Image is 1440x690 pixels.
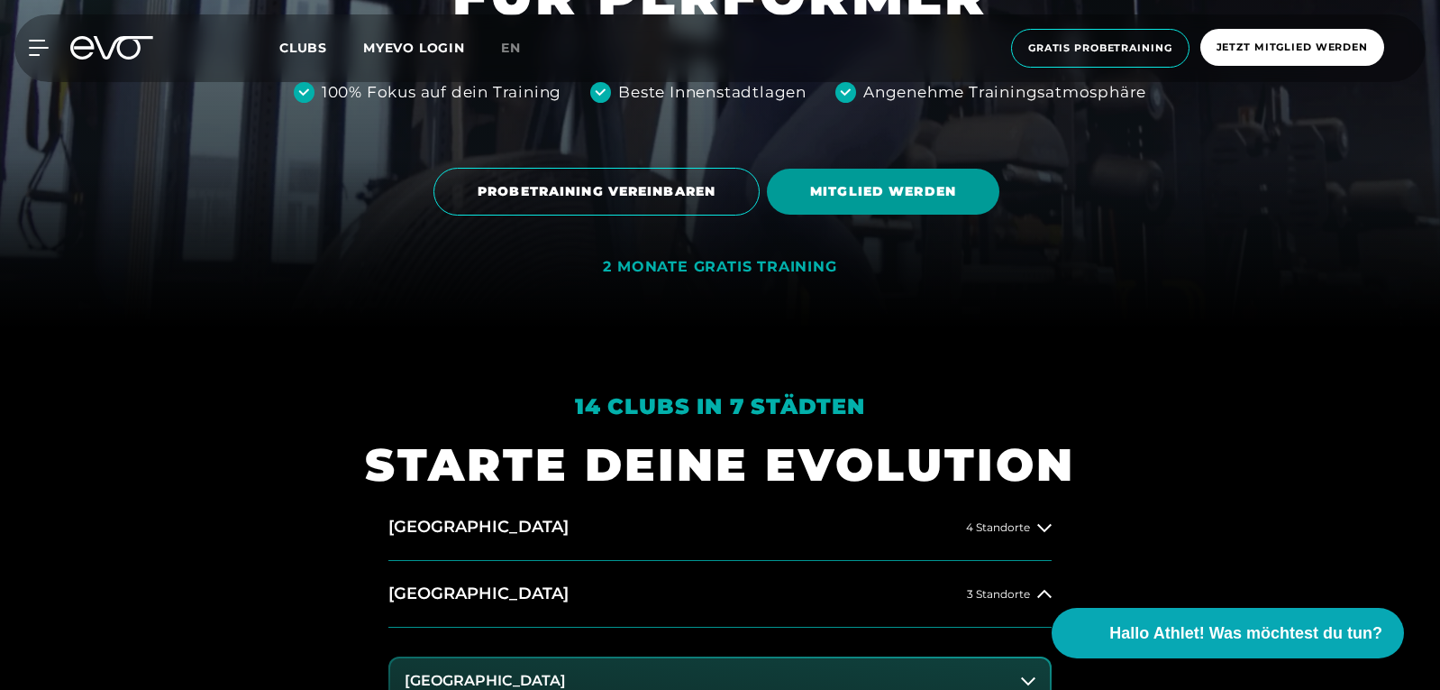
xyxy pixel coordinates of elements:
span: PROBETRAINING VEREINBAREN [478,182,715,201]
button: [GEOGRAPHIC_DATA]4 Standorte [388,494,1052,561]
a: MITGLIED WERDEN [767,155,1007,228]
a: en [501,38,542,59]
span: en [501,40,521,56]
h2: [GEOGRAPHIC_DATA] [388,516,569,538]
em: 14 Clubs in 7 Städten [575,393,865,419]
span: 3 Standorte [967,588,1030,600]
a: Jetzt Mitglied werden [1195,29,1390,68]
span: 4 Standorte [966,521,1030,533]
span: Hallo Athlet! Was möchtest du tun? [1109,621,1382,646]
span: Jetzt Mitglied werden [1217,40,1368,55]
a: Gratis Probetraining [1006,29,1195,68]
a: MYEVO LOGIN [363,40,465,56]
h3: [GEOGRAPHIC_DATA] [405,673,566,689]
a: PROBETRAINING VEREINBAREN [433,154,767,229]
span: MITGLIED WERDEN [810,182,956,201]
h1: STARTE DEINE EVOLUTION [365,436,1075,494]
a: Clubs [279,39,363,56]
h2: [GEOGRAPHIC_DATA] [388,583,569,605]
button: [GEOGRAPHIC_DATA]3 Standorte [388,561,1052,628]
button: Hallo Athlet! Was möchtest du tun? [1052,608,1404,658]
span: Clubs [279,40,327,56]
span: Gratis Probetraining [1028,41,1172,56]
div: 2 MONATE GRATIS TRAINING [603,258,836,277]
